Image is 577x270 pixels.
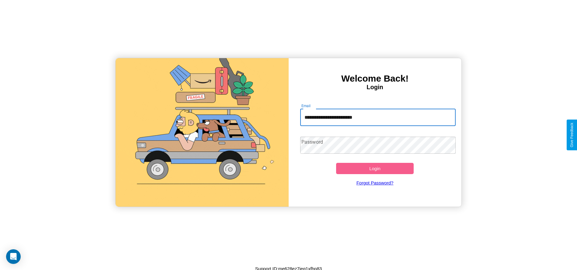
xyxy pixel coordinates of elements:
[116,58,288,207] img: gif
[289,73,461,84] h3: Welcome Back!
[6,249,21,264] div: Open Intercom Messenger
[289,84,461,91] h4: Login
[570,123,574,147] div: Give Feedback
[301,103,311,108] label: Email
[297,174,453,191] a: Forgot Password?
[336,163,414,174] button: Login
